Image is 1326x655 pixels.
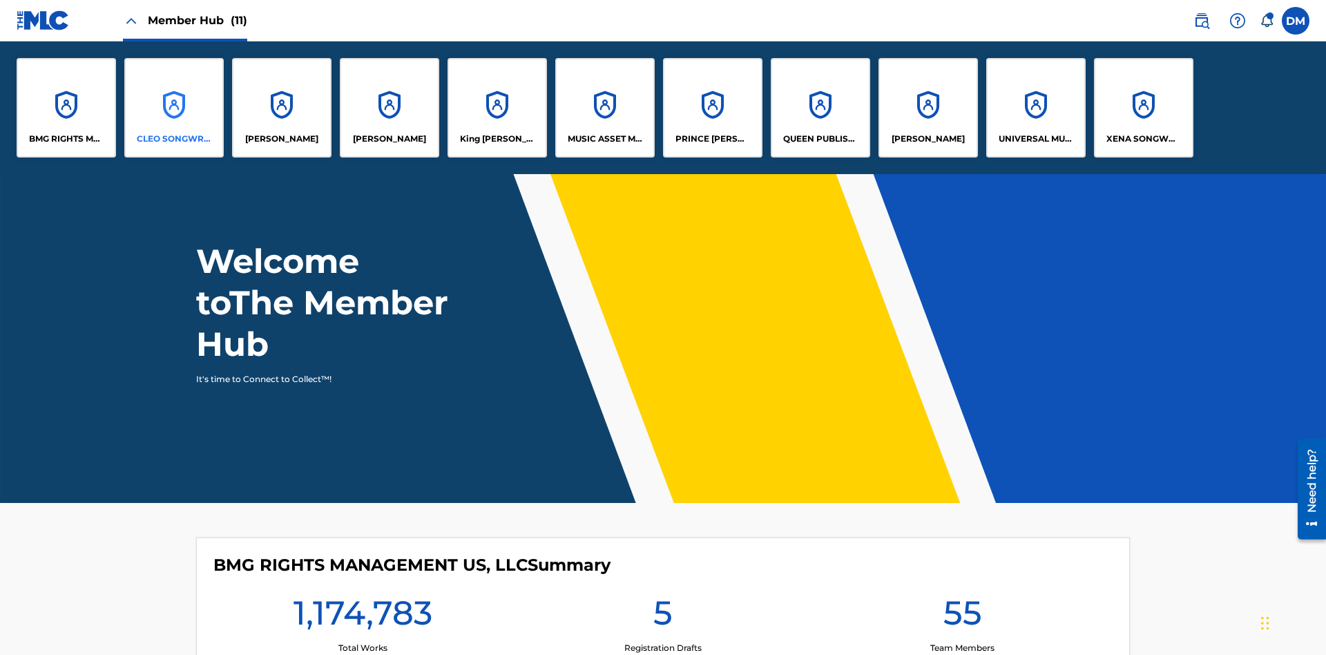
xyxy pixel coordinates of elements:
a: AccountsCLEO SONGWRITER [124,58,224,158]
p: MUSIC ASSET MANAGEMENT (MAM) [568,133,643,145]
h1: Welcome to The Member Hub [196,240,454,365]
img: search [1193,12,1210,29]
a: Public Search [1188,7,1215,35]
p: RONALD MCTESTERSON [892,133,965,145]
a: AccountsQUEEN PUBLISHA [771,58,870,158]
p: XENA SONGWRITER [1106,133,1182,145]
span: (11) [231,14,247,27]
img: Close [123,12,140,29]
h1: 55 [943,592,982,642]
p: CLEO SONGWRITER [137,133,212,145]
img: help [1229,12,1246,29]
a: AccountsMUSIC ASSET MANAGEMENT (MAM) [555,58,655,158]
p: Team Members [930,642,995,654]
div: User Menu [1282,7,1309,35]
p: It's time to Connect to Collect™! [196,373,436,386]
p: QUEEN PUBLISHA [783,133,858,145]
a: AccountsPRINCE [PERSON_NAME] [663,58,762,158]
p: Registration Drafts [624,642,702,654]
p: PRINCE MCTESTERSON [675,133,751,145]
p: King McTesterson [460,133,535,145]
iframe: Chat Widget [1257,589,1326,655]
a: AccountsXENA SONGWRITER [1094,58,1193,158]
p: BMG RIGHTS MANAGEMENT US, LLC [29,133,104,145]
a: Accounts[PERSON_NAME] [232,58,331,158]
span: Member Hub [148,12,247,28]
div: Notifications [1260,14,1274,28]
a: AccountsBMG RIGHTS MANAGEMENT US, LLC [17,58,116,158]
img: MLC Logo [17,10,70,30]
p: ELVIS COSTELLO [245,133,318,145]
a: Accounts[PERSON_NAME] [340,58,439,158]
div: Help [1224,7,1251,35]
div: Drag [1261,602,1269,644]
p: EYAMA MCSINGER [353,133,426,145]
a: AccountsKing [PERSON_NAME] [448,58,547,158]
h1: 1,174,783 [294,592,432,642]
h1: 5 [653,592,673,642]
p: Total Works [338,642,387,654]
a: AccountsUNIVERSAL MUSIC PUB GROUP [986,58,1086,158]
a: Accounts[PERSON_NAME] [878,58,978,158]
h4: BMG RIGHTS MANAGEMENT US, LLC [213,555,611,576]
iframe: Resource Center [1287,433,1326,547]
p: UNIVERSAL MUSIC PUB GROUP [999,133,1074,145]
